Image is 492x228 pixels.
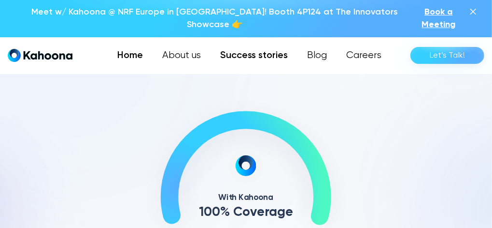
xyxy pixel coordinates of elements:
[198,206,203,219] text: 1
[269,206,278,219] text: a
[265,206,269,219] text: r
[285,206,293,219] text: e
[257,206,265,219] text: e
[430,48,465,63] div: Let’s Talk!
[337,46,391,65] a: Careers
[297,46,337,65] a: Blog
[233,206,242,219] text: C
[25,6,405,31] p: Meet w/ Kahoona @ NRF Europe in [GEOGRAPHIC_DATA]! Booth 4P124 at The Innovators Showcase 👉
[108,46,153,65] a: Home
[410,47,484,64] a: Let’s Talk!
[250,206,257,219] text: v
[410,6,467,31] a: Book a Meeting
[153,46,211,65] a: About us
[211,46,297,65] a: Success stories
[277,206,285,219] text: g
[242,206,250,219] text: o
[422,8,455,29] span: Book a Meeting
[204,206,212,219] text: 0
[198,206,293,219] g: 100% Coverage
[8,48,72,62] a: home
[212,206,220,219] text: 0
[220,206,230,219] text: %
